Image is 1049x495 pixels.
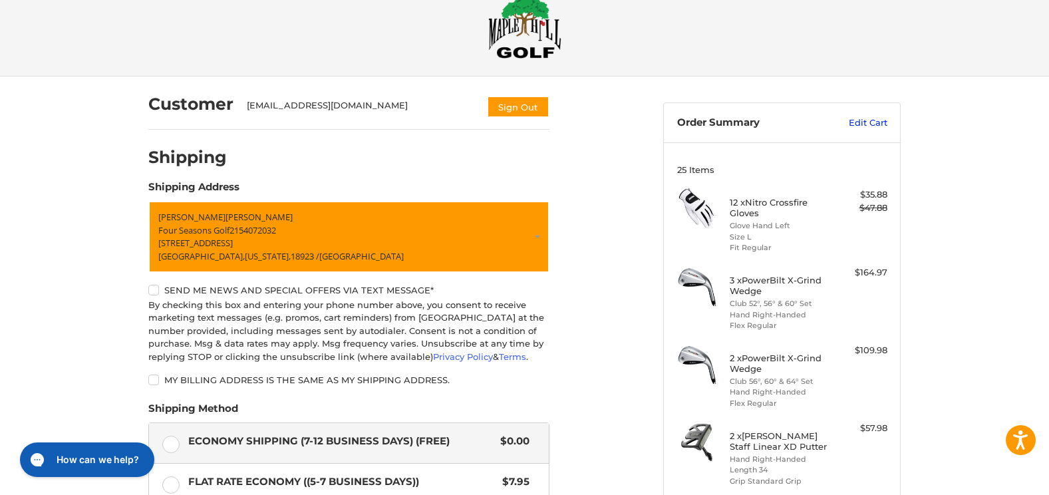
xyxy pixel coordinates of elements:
span: Economy Shipping (7-12 Business Days) (Free) [188,434,494,449]
h3: Order Summary [677,116,820,130]
label: My billing address is the same as my shipping address. [148,375,549,385]
span: [PERSON_NAME] [225,211,293,223]
span: 2154072032 [229,224,276,236]
li: Fit Regular [730,242,831,253]
span: [GEOGRAPHIC_DATA] [319,250,404,262]
h3: 25 Items [677,164,887,175]
h4: 2 x PowerBilt X-Grind Wedge [730,353,831,375]
li: Grip Standard Grip [730,476,831,487]
div: $35.88 [835,188,887,202]
h4: 2 x [PERSON_NAME] Staff Linear XD Putter [730,430,831,452]
li: Hand Right-Handed [730,309,831,321]
li: Glove Hand Left [730,220,831,232]
li: Hand Right-Handed [730,454,831,465]
div: $57.98 [835,422,887,435]
li: Hand Right-Handed [730,387,831,398]
div: $164.97 [835,266,887,279]
span: [PERSON_NAME] [158,211,225,223]
div: $109.98 [835,344,887,357]
div: $47.88 [835,202,887,215]
div: By checking this box and entering your phone number above, you consent to receive marketing text ... [148,299,549,364]
h2: Customer [148,94,233,114]
li: Flex Regular [730,398,831,409]
span: [US_STATE], [245,250,291,262]
button: Sign Out [487,96,549,118]
span: Flat Rate Economy ((5-7 Business Days)) [188,474,496,490]
span: Four Seasons Golf [158,224,229,236]
span: [STREET_ADDRESS] [158,237,233,249]
iframe: Gorgias live chat messenger [13,438,158,482]
div: [EMAIL_ADDRESS][DOMAIN_NAME] [247,99,474,118]
h4: 12 x Nitro Crossfire Gloves [730,197,831,219]
li: Length 34 [730,464,831,476]
h4: 3 x PowerBilt X-Grind Wedge [730,275,831,297]
li: Club 52°, 56° & 60° Set [730,298,831,309]
a: Privacy Policy [433,351,493,362]
span: $7.95 [496,474,529,490]
legend: Shipping Address [148,180,239,201]
label: Send me news and special offers via text message* [148,285,549,295]
a: Edit Cart [820,116,887,130]
span: [GEOGRAPHIC_DATA], [158,250,245,262]
legend: Shipping Method [148,401,238,422]
li: Size L [730,232,831,243]
a: Enter or select a different address [148,201,549,273]
h2: Shipping [148,147,227,168]
span: $0.00 [494,434,529,449]
span: 18923 / [291,250,319,262]
li: Club 56°, 60° & 64° Set [730,376,831,387]
li: Flex Regular [730,320,831,331]
a: Terms [499,351,526,362]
